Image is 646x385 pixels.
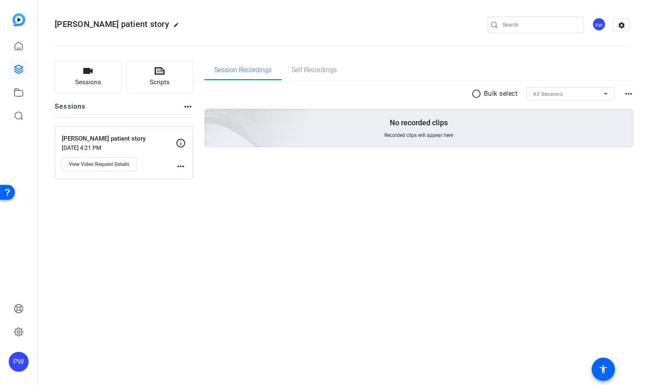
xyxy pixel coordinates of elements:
span: Scripts [150,78,170,87]
span: View Video Request Details [69,161,129,168]
mat-icon: radio_button_unchecked [471,89,484,99]
span: Self Recordings [291,67,337,73]
button: Sessions [55,60,121,93]
span: All Sessions [533,91,563,97]
h2: Sessions [55,102,86,117]
p: [DATE] 4:21 PM [62,144,176,151]
img: blue-gradient.svg [12,13,25,26]
span: Session Recordings [214,67,272,73]
span: Sessions [75,78,101,87]
mat-icon: settings [613,19,630,32]
mat-icon: edit [173,22,183,32]
button: Scripts [126,60,193,93]
mat-icon: more_horiz [183,102,193,112]
p: [PERSON_NAME] patient story [62,134,176,144]
div: PW [9,352,29,372]
ngx-avatar: Pawel Wilkolek [592,17,607,32]
span: [PERSON_NAME] patient story [55,19,169,29]
button: View Video Request Details [62,157,136,171]
div: PW [592,17,606,31]
img: embarkstudio-empty-session.png [112,27,309,207]
mat-icon: more_horiz [176,161,186,171]
p: No recorded clips [390,118,448,128]
mat-icon: more_horiz [624,89,634,99]
span: Recorded clips will appear here [384,132,453,139]
mat-icon: accessibility [598,364,608,374]
p: Bulk select [484,89,518,99]
input: Search [503,20,577,30]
